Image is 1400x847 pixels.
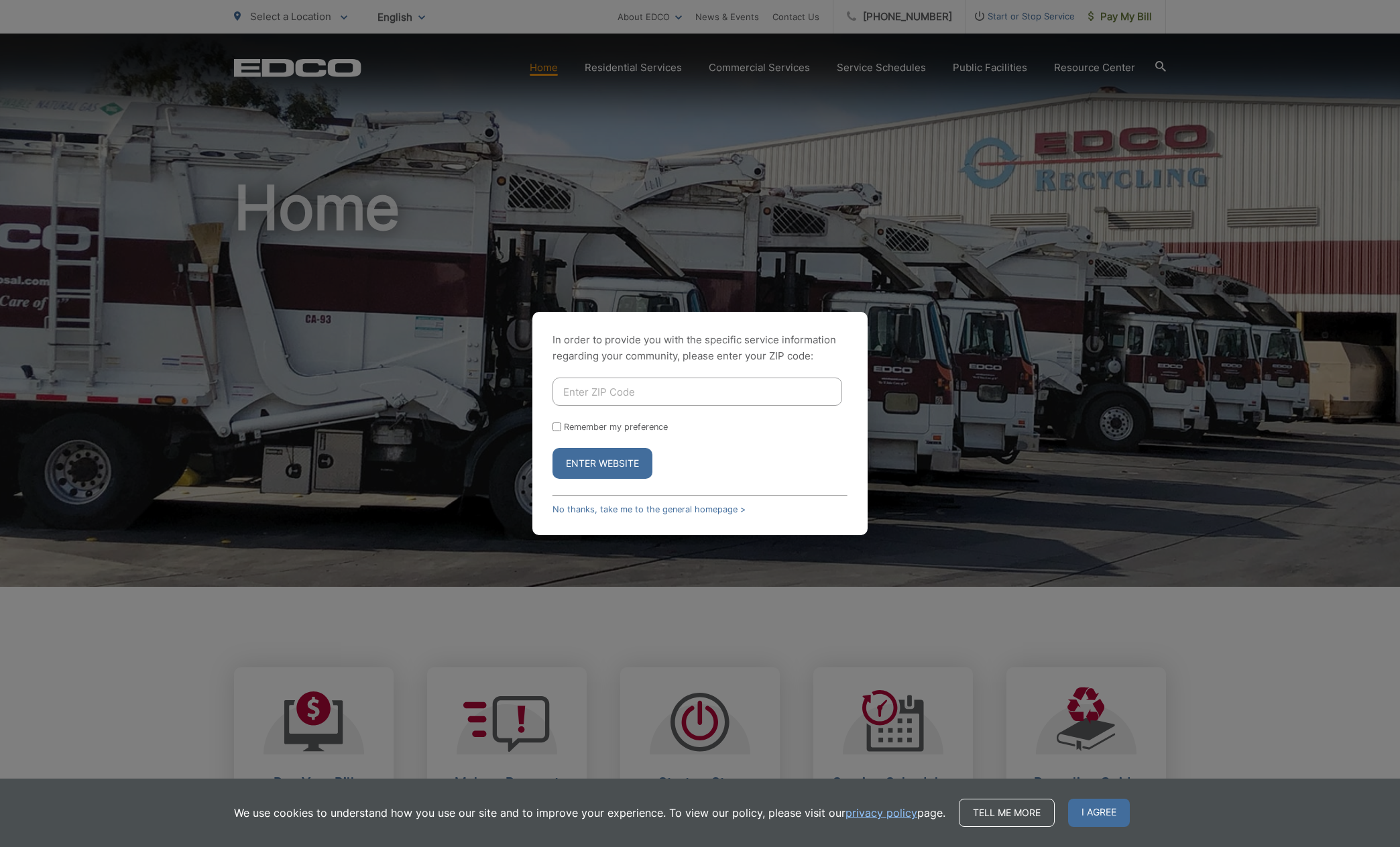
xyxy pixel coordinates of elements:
[234,805,945,821] p: We use cookies to understand how you use our site and to improve your experience. To view our pol...
[552,378,842,406] input: Enter ZIP Code
[552,332,848,364] p: In order to provide you with the specific service information regarding your community, please en...
[552,448,652,479] button: Enter Website
[564,422,668,432] label: Remember my preference
[959,799,1055,827] a: Tell me more
[845,805,917,821] a: privacy policy
[1068,799,1130,827] span: I agree
[552,504,746,514] a: No thanks, take me to the general homepage >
